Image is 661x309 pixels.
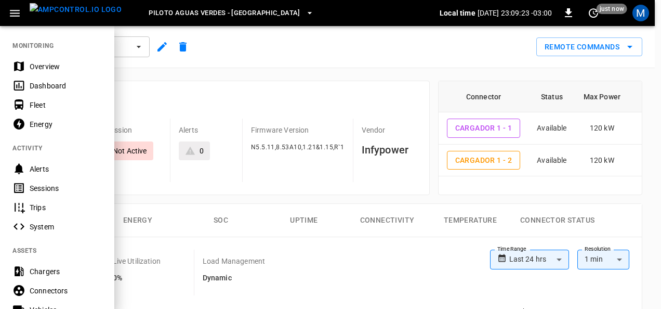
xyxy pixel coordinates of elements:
[30,61,102,72] div: Overview
[30,3,122,16] img: ampcontrol.io logo
[30,164,102,174] div: Alerts
[30,100,102,110] div: Fleet
[597,4,627,14] span: just now
[585,5,602,21] button: set refresh interval
[632,5,649,21] div: profile-icon
[440,8,475,18] p: Local time
[30,183,102,194] div: Sessions
[30,81,102,91] div: Dashboard
[30,286,102,296] div: Connectors
[30,119,102,130] div: Energy
[478,8,552,18] p: [DATE] 23:09:23 -03:00
[149,7,300,19] span: Piloto Aguas Verdes - [GEOGRAPHIC_DATA]
[30,266,102,277] div: Chargers
[30,202,102,213] div: Trips
[30,222,102,232] div: System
